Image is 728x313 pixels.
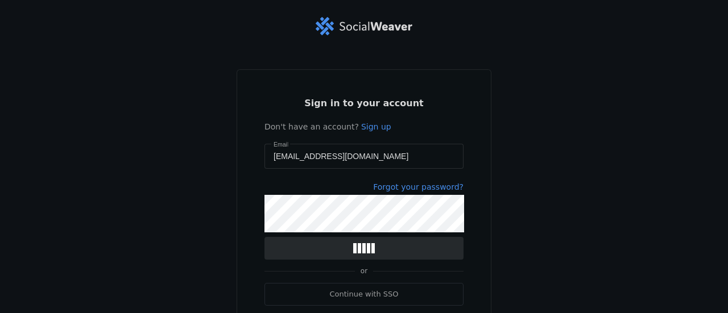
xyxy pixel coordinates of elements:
[264,283,464,306] a: Continue with SSO
[361,121,391,132] a: Sign up
[274,140,288,150] mat-label: Email
[373,182,464,191] a: Forgot your password?
[304,97,424,110] span: Sign in to your account
[264,121,359,132] span: Don't have an account?
[355,260,373,282] span: or
[274,149,454,163] input: Email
